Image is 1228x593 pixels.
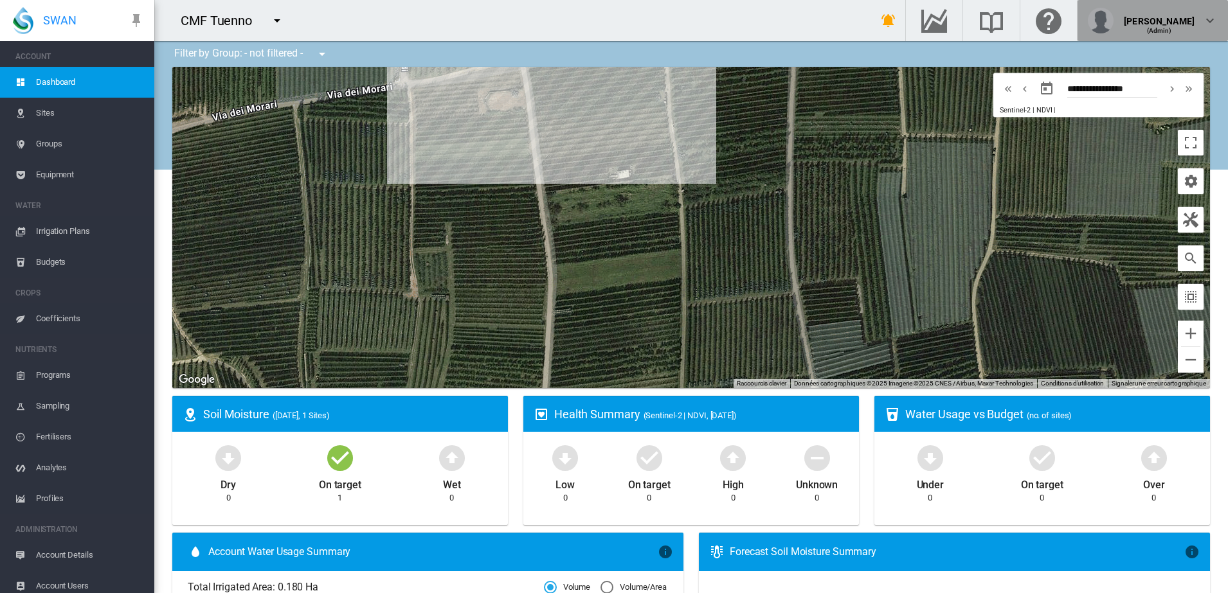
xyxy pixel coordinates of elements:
[1124,10,1195,22] div: [PERSON_NAME]
[1147,27,1172,34] span: (Admin)
[1016,81,1033,96] button: icon-chevron-left
[338,492,342,504] div: 1
[534,407,549,422] md-icon: icon-heart-box-outline
[1164,81,1180,96] button: icon-chevron-right
[273,411,330,420] span: ([DATE], 1 Sites)
[181,12,264,30] div: CMF Tuenno
[802,442,833,473] md-icon: icon-minus-circle
[1018,81,1032,96] md-icon: icon-chevron-left
[13,7,33,34] img: SWAN-Landscape-Logo-Colour-drop.png
[319,473,361,492] div: On target
[221,473,236,492] div: Dry
[1143,473,1165,492] div: Over
[1001,81,1015,96] md-icon: icon-chevron-double-left
[183,407,198,422] md-icon: icon-map-marker-radius
[634,442,665,473] md-icon: icon-checkbox-marked-circle
[1178,130,1204,155] button: Passer en plein écran
[15,283,144,303] span: CROPS
[165,41,339,67] div: Filter by Group: - not filtered -
[796,473,838,492] div: Unknown
[36,303,144,334] span: Coefficients
[1041,380,1105,387] a: Conditions d'utilisation
[1088,8,1114,33] img: profile.jpg
[876,8,901,33] button: icon-bell-ring
[1139,442,1169,473] md-icon: icon-arrow-up-bold-circle
[731,492,736,504] div: 0
[449,492,454,504] div: 0
[730,545,1184,559] div: Forecast Soil Moisture Summary
[1027,411,1072,420] span: (no. of sites)
[15,339,144,360] span: NUTRIENTS
[43,12,77,28] span: SWAN
[737,379,786,388] button: Raccourcis clavier
[1202,13,1218,28] md-icon: icon-chevron-down
[309,41,335,67] button: icon-menu-down
[208,545,658,559] span: Account Water Usage Summary
[176,371,218,388] img: Google
[718,442,748,473] md-icon: icon-arrow-up-bold-circle
[885,407,900,422] md-icon: icon-cup-water
[723,473,744,492] div: High
[1000,81,1016,96] button: icon-chevron-double-left
[555,473,575,492] div: Low
[36,483,144,514] span: Profiles
[15,46,144,67] span: ACCOUNT
[314,46,330,62] md-icon: icon-menu-down
[437,442,467,473] md-icon: icon-arrow-up-bold-circle
[794,380,1033,387] span: Données cartographiques ©2025 Imagerie ©2025 CNES / Airbus, Maxar Technologies
[36,421,144,452] span: Fertilisers
[15,519,144,540] span: ADMINISTRATION
[1183,173,1198,189] md-icon: icon-cog
[905,406,1200,422] div: Water Usage vs Budget
[976,13,1007,28] md-icon: Search the knowledge base
[1183,251,1198,266] md-icon: icon-magnify
[36,98,144,128] span: Sites
[1034,76,1060,102] button: md-calendar
[554,406,849,422] div: Health Summary
[1183,289,1198,305] md-icon: icon-select-all
[881,13,896,28] md-icon: icon-bell-ring
[1178,284,1204,310] button: icon-select-all
[919,13,950,28] md-icon: Go to the Data Hub
[658,544,673,560] md-icon: icon-information
[36,391,144,421] span: Sampling
[36,128,144,159] span: Groups
[325,442,356,473] md-icon: icon-checkbox-marked-circle
[917,473,944,492] div: Under
[815,492,819,504] div: 0
[176,371,218,388] a: Ouvrir cette zone dans Google Maps (dans une nouvelle fenêtre)
[550,442,581,473] md-icon: icon-arrow-down-bold-circle
[36,159,144,190] span: Equipment
[36,540,144,571] span: Account Details
[203,406,498,422] div: Soil Moisture
[1054,106,1056,114] span: |
[1180,81,1197,96] button: icon-chevron-double-right
[1021,473,1063,492] div: On target
[647,492,651,504] div: 0
[1033,13,1064,28] md-icon: Click here for help
[213,442,244,473] md-icon: icon-arrow-down-bold-circle
[1165,81,1179,96] md-icon: icon-chevron-right
[1151,492,1156,504] div: 0
[1000,106,1052,114] span: Sentinel-2 | NDVI
[1184,544,1200,560] md-icon: icon-information
[226,492,231,504] div: 0
[563,492,568,504] div: 0
[36,452,144,483] span: Analytes
[129,13,144,28] md-icon: icon-pin
[15,195,144,216] span: WATER
[1178,347,1204,373] button: Zoom arrière
[628,473,671,492] div: On target
[1112,380,1206,387] a: Signaler une erreur cartographique
[269,13,285,28] md-icon: icon-menu-down
[1027,442,1058,473] md-icon: icon-checkbox-marked-circle
[443,473,461,492] div: Wet
[644,411,737,420] span: (Sentinel-2 | NDVI, [DATE])
[1040,492,1044,504] div: 0
[1178,245,1204,271] button: icon-magnify
[188,544,203,560] md-icon: icon-water
[1182,81,1196,96] md-icon: icon-chevron-double-right
[36,360,144,391] span: Programs
[36,216,144,247] span: Irrigation Plans
[264,8,290,33] button: icon-menu-down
